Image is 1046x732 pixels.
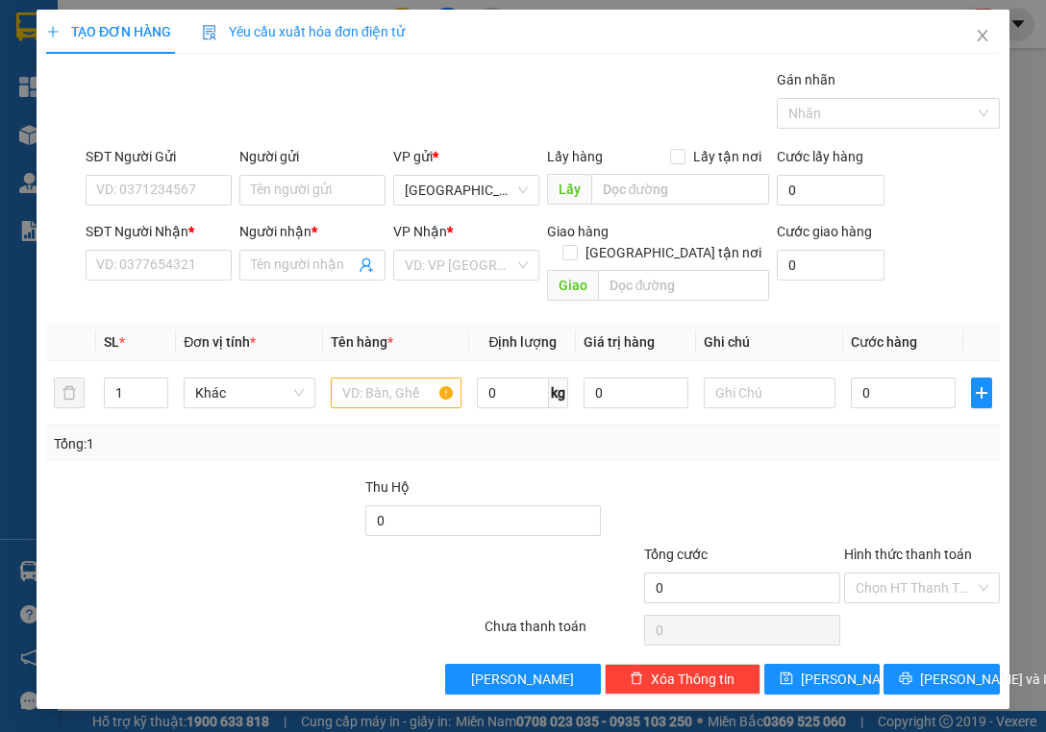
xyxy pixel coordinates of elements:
[488,334,557,350] span: Định lượng
[225,83,379,110] div: 0365347946
[547,174,591,205] span: Lấy
[704,378,835,408] input: Ghi Chú
[393,224,447,239] span: VP Nhận
[547,270,598,301] span: Giao
[578,242,769,263] span: [GEOGRAPHIC_DATA] tận nơi
[972,385,991,401] span: plus
[239,146,386,167] div: Người gửi
[239,221,386,242] div: Người nhận
[899,671,912,687] span: printer
[844,547,972,562] label: Hình thức thanh toán
[16,16,212,60] div: [GEOGRAPHIC_DATA]
[202,24,405,39] span: Yêu cầu xuất hóa đơn điện tử
[253,110,355,143] span: An Hiếp
[547,224,609,239] span: Giao hàng
[777,250,884,281] input: Cước giao hàng
[225,60,379,83] div: [PERSON_NAME]
[359,257,374,273] span: user-add
[956,10,1009,63] button: Close
[331,334,393,350] span: Tên hàng
[472,669,575,690] span: [PERSON_NAME]
[547,149,603,164] span: Lấy hàng
[780,671,793,687] span: save
[685,146,769,167] span: Lấy tận nơi
[331,378,462,408] input: VD: Bàn, Ghế
[445,664,601,695] button: [PERSON_NAME]
[550,378,569,408] span: kg
[777,175,884,206] input: Cước lấy hàng
[777,72,835,87] label: Gán nhãn
[405,176,528,205] span: Sài Gòn
[764,664,880,695] button: save[PERSON_NAME]
[46,24,171,39] span: TẠO ĐƠN HÀNG
[605,664,760,695] button: deleteXóa Thông tin
[87,146,233,167] div: SĐT Người Gửi
[104,334,119,350] span: SL
[225,16,379,60] div: [PERSON_NAME]
[16,16,46,37] span: Gửi:
[651,669,735,690] span: Xóa Thông tin
[884,664,999,695] button: printer[PERSON_NAME] và In
[46,25,60,38] span: plus
[585,334,656,350] span: Giá trị hàng
[195,378,304,407] span: Khác
[202,25,217,40] img: icon
[54,433,406,454] div: Tổng: 1
[801,669,904,690] span: [PERSON_NAME]
[696,324,843,361] th: Ghi chú
[483,616,642,649] div: Chưa thanh toán
[184,334,256,350] span: Đơn vị tính
[777,149,863,164] label: Cước lấy hàng
[644,547,708,562] span: Tổng cước
[393,146,539,167] div: VP gửi
[585,378,689,408] input: 0
[365,479,410,495] span: Thu Hộ
[87,221,233,242] div: SĐT Người Nhận
[225,16,271,37] span: Nhận:
[630,671,643,687] span: delete
[971,378,992,408] button: plus
[225,120,253,140] span: DĐ:
[598,270,770,301] input: Dọc đường
[54,378,85,408] button: delete
[777,224,872,239] label: Cước giao hàng
[591,174,770,205] input: Dọc đường
[975,28,990,43] span: close
[851,334,917,350] span: Cước hàng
